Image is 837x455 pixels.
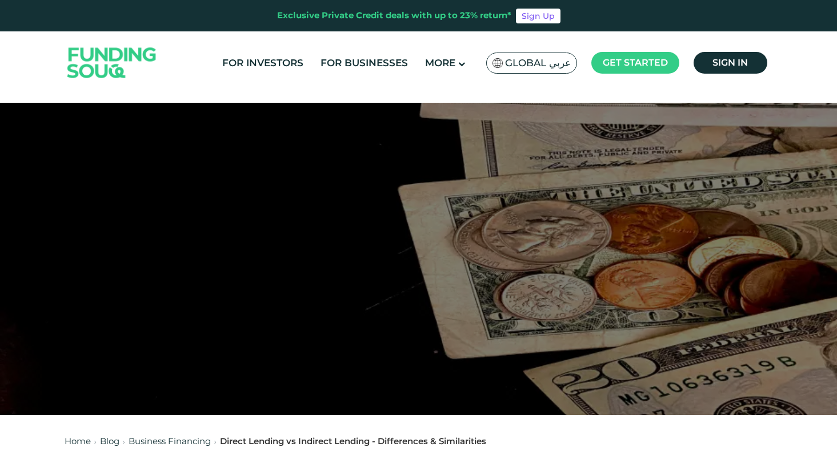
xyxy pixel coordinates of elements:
span: Global عربي [505,57,571,70]
span: More [425,57,455,69]
img: SA Flag [492,58,503,68]
a: For Investors [219,54,306,73]
a: Business Financing [129,436,211,446]
a: Blog [100,436,119,446]
a: For Businesses [318,54,411,73]
span: Get started [603,57,668,68]
span: Sign in [712,57,748,68]
div: Exclusive Private Credit deals with up to 23% return* [277,9,511,22]
div: Direct Lending vs Indirect Lending - Differences & Similarities [220,435,486,448]
a: Sign in [694,52,767,74]
a: Sign Up [516,9,560,23]
img: Logo [56,34,168,92]
a: Home [65,436,91,446]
